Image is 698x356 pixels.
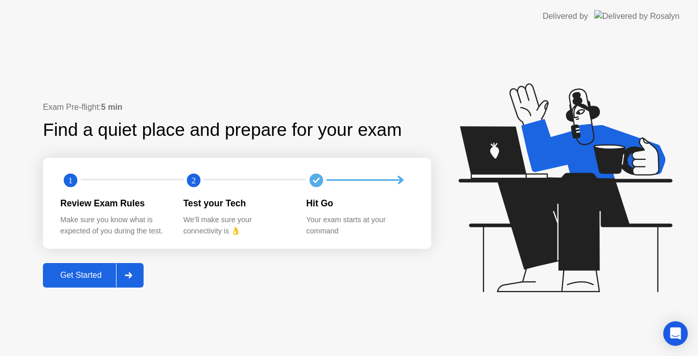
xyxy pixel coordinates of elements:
[68,175,73,185] text: 1
[46,271,116,280] div: Get Started
[192,175,196,185] text: 2
[543,10,588,22] div: Delivered by
[183,215,290,236] div: We’ll make sure your connectivity is 👌
[43,263,144,288] button: Get Started
[306,215,413,236] div: Your exam starts at your command
[43,116,403,144] div: Find a quiet place and prepare for your exam
[101,103,123,111] b: 5 min
[663,321,688,346] div: Open Intercom Messenger
[60,215,167,236] div: Make sure you know what is expected of you during the test.
[43,101,431,113] div: Exam Pre-flight:
[60,197,167,210] div: Review Exam Rules
[183,197,290,210] div: Test your Tech
[306,197,413,210] div: Hit Go
[594,10,680,22] img: Delivered by Rosalyn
